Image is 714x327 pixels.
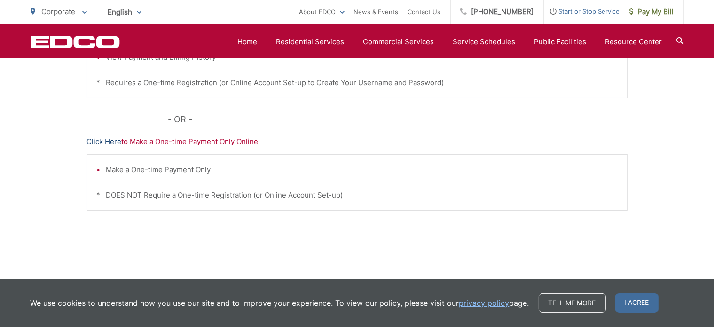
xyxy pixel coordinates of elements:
[87,136,122,147] a: Click Here
[605,36,662,48] a: Resource Center
[31,35,120,48] a: EDCD logo. Return to the homepage.
[459,297,510,309] a: privacy policy
[97,190,618,201] p: * DOES NOT Require a One-time Registration (or Online Account Set-up)
[354,6,399,17] a: News & Events
[453,36,516,48] a: Service Schedules
[87,136,628,147] p: to Make a One-time Payment Only Online
[539,293,606,313] a: Tell me more
[42,7,76,16] span: Corporate
[106,164,618,175] li: Make a One-time Payment Only
[534,36,587,48] a: Public Facilities
[97,77,618,88] p: * Requires a One-time Registration (or Online Account Set-up to Create Your Username and Password)
[408,6,441,17] a: Contact Us
[363,36,434,48] a: Commercial Services
[629,6,674,17] span: Pay My Bill
[31,297,529,309] p: We use cookies to understand how you use our site and to improve your experience. To view our pol...
[615,293,659,313] span: I agree
[276,36,345,48] a: Residential Services
[101,4,149,20] span: English
[168,112,628,127] p: - OR -
[238,36,258,48] a: Home
[299,6,345,17] a: About EDCO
